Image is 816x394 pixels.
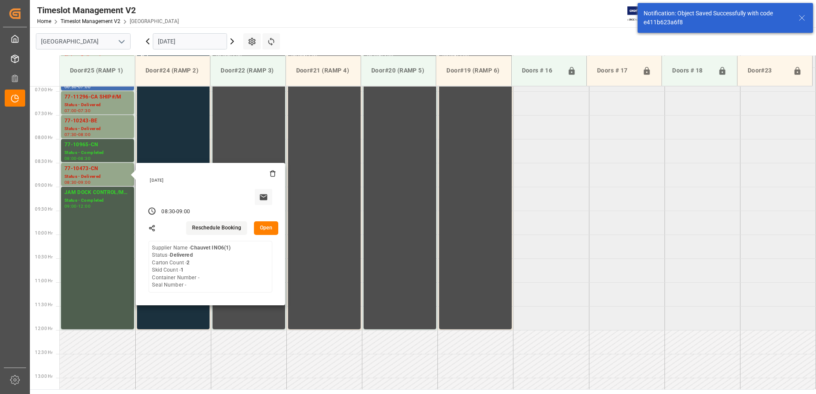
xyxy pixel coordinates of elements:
div: 07:00 [64,109,77,113]
div: Door#20 (RAMP 5) [368,63,429,78]
button: open menu [115,35,128,48]
b: Delivered [170,252,192,258]
div: 09:00 [64,204,77,208]
div: Supplier Name - Status - Carton Count - Skid Count - Container Number - Seal Number - [152,244,230,289]
div: 07:30 [78,109,90,113]
input: Type to search/select [36,33,131,49]
div: Door#23 [744,63,790,79]
input: DD.MM.YYYY [153,33,227,49]
div: Status - Completed [64,197,131,204]
img: Exertis%20JAM%20-%20Email%20Logo.jpg_1722504956.jpg [627,6,657,21]
span: 09:30 Hr [35,207,52,211]
div: Notification: Object Saved Successfully with code e411b623a6f8 [644,9,790,27]
span: 12:30 Hr [35,350,52,355]
a: Timeslot Management V2 [61,18,120,24]
div: 09:00 [176,208,190,216]
span: 11:30 Hr [35,302,52,307]
span: 07:00 Hr [35,87,52,92]
div: 77-10243-BE [64,117,131,125]
span: 12:00 Hr [35,326,52,331]
div: - [77,109,78,113]
div: - [77,156,78,160]
div: Door#22 (RAMP 3) [217,63,278,78]
div: Doors # 18 [669,63,714,79]
div: Status - Delivered [64,173,131,180]
div: 77-10965-CN [64,141,131,149]
div: - [77,85,78,89]
div: 12:00 [78,204,90,208]
span: 10:00 Hr [35,231,52,235]
div: 07:30 [64,133,77,136]
div: Timeslot Management V2 [37,4,179,17]
div: Door#24 (RAMP 2) [142,63,203,78]
button: Reschedule Booking [186,221,247,235]
div: 09:00 [78,180,90,184]
div: Doors # 16 [519,63,564,79]
span: 13:00 Hr [35,374,52,379]
div: 06:30 [64,85,77,89]
span: 10:30 Hr [35,255,52,259]
div: 08:30 [64,180,77,184]
div: 08:00 [78,133,90,136]
div: - [77,204,78,208]
div: Doors # 17 [594,63,639,79]
span: 08:30 Hr [35,159,52,164]
span: 09:00 Hr [35,183,52,188]
div: 08:00 [64,156,77,160]
div: [DATE] [147,177,276,183]
div: JAM DOCK CONTROL/MONTH END [64,188,131,197]
div: Status - Delivered [64,125,131,133]
div: 08:30 [161,208,175,216]
div: Status - Delivered [64,101,131,109]
div: Status - Completed [64,149,131,156]
div: 08:30 [78,156,90,160]
span: 07:30 Hr [35,111,52,116]
div: 07:00 [78,85,90,89]
div: - [77,180,78,184]
div: 77-11296-CA SHIP#/M [64,93,131,101]
div: Door#21 (RAMP 4) [293,63,354,78]
div: Door#25 (RAMP 1) [67,63,128,78]
span: 08:00 Hr [35,135,52,140]
a: Home [37,18,51,24]
div: - [77,133,78,136]
button: Open [254,221,279,235]
b: 1 [181,267,184,273]
b: Chauvet INO6(1) [190,245,230,251]
div: 77-10473-CN [64,165,131,173]
div: - [175,208,176,216]
b: 2 [187,260,189,266]
span: 11:00 Hr [35,278,52,283]
div: Door#19 (RAMP 6) [443,63,504,78]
